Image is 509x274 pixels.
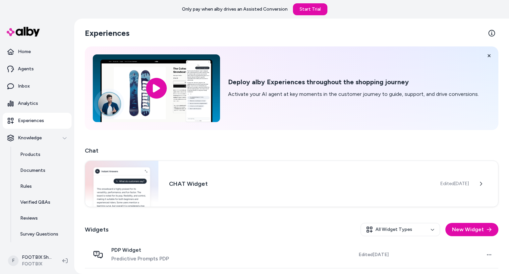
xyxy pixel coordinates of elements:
button: All Widget Types [361,223,440,236]
p: Only pay when alby drives an Assisted Conversion [182,6,288,13]
p: Knowledge [18,135,42,141]
p: Reviews [20,215,38,222]
button: New Widget [445,223,498,236]
p: Verified Q&As [20,199,50,206]
a: Survey Questions [14,226,72,242]
p: Home [18,48,31,55]
button: FFOOTBIX ShopifyFOOTBIX [4,250,57,271]
p: FOOTBIX Shopify [22,254,52,261]
a: Documents [14,163,72,178]
p: Survey Questions [20,231,58,238]
p: Rules [20,183,32,190]
p: Agents [18,66,34,72]
a: Products [14,147,72,163]
h2: Chat [85,146,498,155]
a: Rules [14,178,72,194]
span: Edited [DATE] [359,251,389,258]
span: FOOTBIX [22,261,52,267]
a: Experiences [3,113,72,129]
a: Analytics [3,96,72,111]
span: Edited [DATE] [440,180,469,187]
a: Home [3,44,72,60]
img: Chat widget [85,161,158,207]
img: alby Logo [7,27,40,36]
p: Activate your AI agent at key moments in the customer journey to guide, support, and drive conver... [228,90,479,98]
p: Documents [20,167,45,174]
a: Inbox [3,78,72,94]
h3: CHAT Widget [169,179,430,188]
h2: Experiences [85,28,130,38]
p: Products [20,151,40,158]
span: PDP Widget [111,247,169,253]
h2: Widgets [85,225,109,234]
a: Chat widgetCHAT WidgetEdited[DATE] [85,161,498,207]
button: Knowledge [3,130,72,146]
p: Analytics [18,100,38,107]
span: F [8,255,19,266]
a: Start Trial [293,3,327,15]
a: Reviews [14,210,72,226]
h2: Deploy alby Experiences throughout the shopping journey [228,78,479,86]
a: Agents [3,61,72,77]
span: Predictive Prompts PDP [111,255,169,263]
p: Inbox [18,83,30,90]
a: Verified Q&As [14,194,72,210]
p: Experiences [18,117,44,124]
